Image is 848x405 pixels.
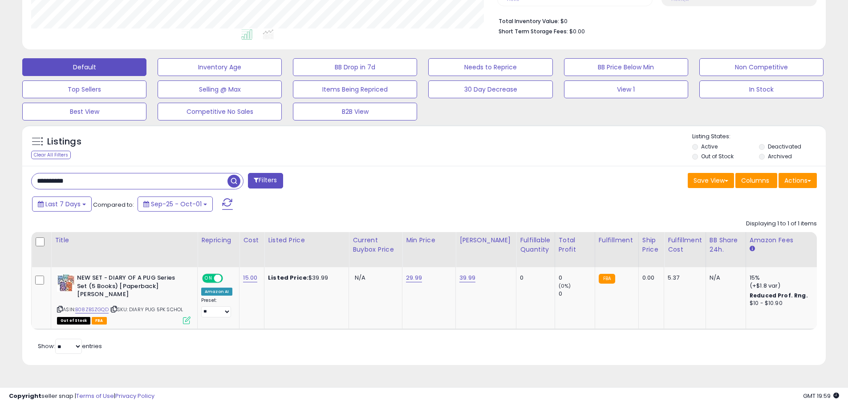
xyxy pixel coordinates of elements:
label: Active [701,143,718,150]
a: B08ZBSZGQD [75,306,109,313]
button: Selling @ Max [158,80,282,98]
button: Top Sellers [22,80,146,98]
span: FBA [92,317,107,325]
span: $0.00 [569,27,585,36]
p: Listing States: [692,132,826,141]
span: 2025-10-13 19:59 GMT [803,392,839,400]
div: 15% [750,274,824,282]
div: Amazon Fees [750,236,827,245]
label: Out of Stock [701,152,734,160]
b: Listed Price: [268,273,308,282]
button: Last 7 Days [32,196,92,212]
button: Competitive No Sales [158,103,282,120]
div: Title [55,236,194,245]
strong: Copyright [9,392,41,400]
button: View 1 [564,80,688,98]
div: seller snap | | [9,392,154,401]
div: Total Profit [559,236,591,254]
span: | SKU: DIARY PUG 5PK SCHOL [110,306,183,313]
label: Deactivated [768,143,801,150]
span: Show: entries [38,342,102,350]
div: N/A [710,274,739,282]
button: Items Being Repriced [293,80,417,98]
div: BB Share 24h. [710,236,742,254]
span: Compared to: [93,200,134,209]
div: 0 [559,274,595,282]
button: Actions [779,173,817,188]
div: 0.00 [642,274,657,282]
a: 29.99 [406,273,422,282]
button: Columns [735,173,777,188]
div: 5.37 [668,274,699,282]
span: ON [203,275,214,282]
div: ASIN: [57,274,191,323]
div: Listed Price [268,236,345,245]
a: 15.00 [243,273,257,282]
b: Reduced Prof. Rng. [750,292,808,299]
span: OFF [222,275,236,282]
b: NEW SET - DIARY OF A PUG Series Set (5 Books) [Paperback] [PERSON_NAME] [77,274,185,301]
button: Save View [688,173,734,188]
div: Fulfillment Cost [668,236,702,254]
span: Last 7 Days [45,200,81,209]
button: 30 Day Decrease [428,80,552,98]
button: BB Price Below Min [564,58,688,76]
button: Sep-25 - Oct-01 [138,196,213,212]
div: Amazon AI [201,288,232,296]
div: [PERSON_NAME] [459,236,512,245]
button: Needs to Reprice [428,58,552,76]
div: Fulfillment [599,236,635,245]
div: Displaying 1 to 1 of 1 items [746,220,817,228]
b: Short Term Storage Fees: [499,28,568,35]
h5: Listings [47,136,81,148]
span: Sep-25 - Oct-01 [151,200,202,209]
div: 0 [559,290,595,298]
button: Best View [22,103,146,120]
span: N/A [355,273,365,282]
label: Archived [768,152,792,160]
button: Inventory Age [158,58,282,76]
button: BB Drop in 7d [293,58,417,76]
li: $0 [499,15,810,26]
span: All listings that are currently out of stock and unavailable for purchase on Amazon [57,317,90,325]
a: 39.99 [459,273,475,282]
div: Repricing [201,236,235,245]
div: 0 [520,274,548,282]
div: Current Buybox Price [353,236,398,254]
div: Clear All Filters [31,151,71,159]
div: Fulfillable Quantity [520,236,551,254]
button: Non Competitive [699,58,824,76]
a: Privacy Policy [115,392,154,400]
button: In Stock [699,80,824,98]
span: Columns [741,176,769,185]
small: Amazon Fees. [750,245,755,253]
div: Min Price [406,236,452,245]
img: 51a5O-wOfOL._SL40_.jpg [57,274,75,292]
small: (0%) [559,282,571,289]
div: $10 - $10.90 [750,300,824,307]
div: Preset: [201,297,232,317]
button: Default [22,58,146,76]
div: (+$1.8 var) [750,282,824,290]
button: Filters [248,173,283,188]
a: Terms of Use [76,392,114,400]
div: Cost [243,236,260,245]
div: $39.99 [268,274,342,282]
b: Total Inventory Value: [499,17,559,25]
div: Ship Price [642,236,660,254]
small: FBA [599,274,615,284]
button: B2B View [293,103,417,120]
